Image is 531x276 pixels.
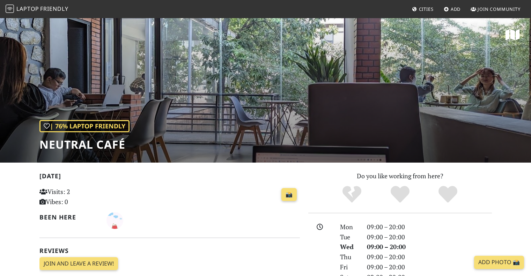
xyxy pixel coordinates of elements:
[409,3,436,15] a: Cities
[336,242,362,252] div: Wed
[281,188,297,201] a: 📸
[106,212,123,229] img: 4068-leangheng.jpg
[39,172,300,182] h2: [DATE]
[328,185,376,204] div: No
[39,138,130,151] h1: Neutral Café
[39,247,300,254] h2: Reviews
[16,5,39,13] span: Laptop
[39,214,98,221] h2: Been here
[6,5,14,13] img: LaptopFriendly
[478,6,521,12] span: Join Community
[441,3,464,15] a: Add
[6,3,68,15] a: LaptopFriendly LaptopFriendly
[363,222,496,232] div: 09:00 – 20:00
[474,256,524,269] a: Add Photo 📸
[39,120,130,132] div: | 76% Laptop Friendly
[376,185,424,204] div: Yes
[363,232,496,242] div: 09:00 – 20:00
[424,185,472,204] div: Definitely!
[336,262,362,272] div: Fri
[363,252,496,262] div: 09:00 – 20:00
[336,252,362,262] div: Thu
[106,216,123,224] span: JasonK
[40,5,68,13] span: Friendly
[39,187,121,207] p: Visits: 2 Vibes: 0
[39,257,118,270] a: Join and leave a review!
[308,171,492,181] p: Do you like working from here?
[363,262,496,272] div: 09:00 – 20:00
[468,3,523,15] a: Join Community
[336,222,362,232] div: Mon
[336,232,362,242] div: Tue
[363,242,496,252] div: 09:00 – 20:00
[419,6,434,12] span: Cities
[451,6,461,12] span: Add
